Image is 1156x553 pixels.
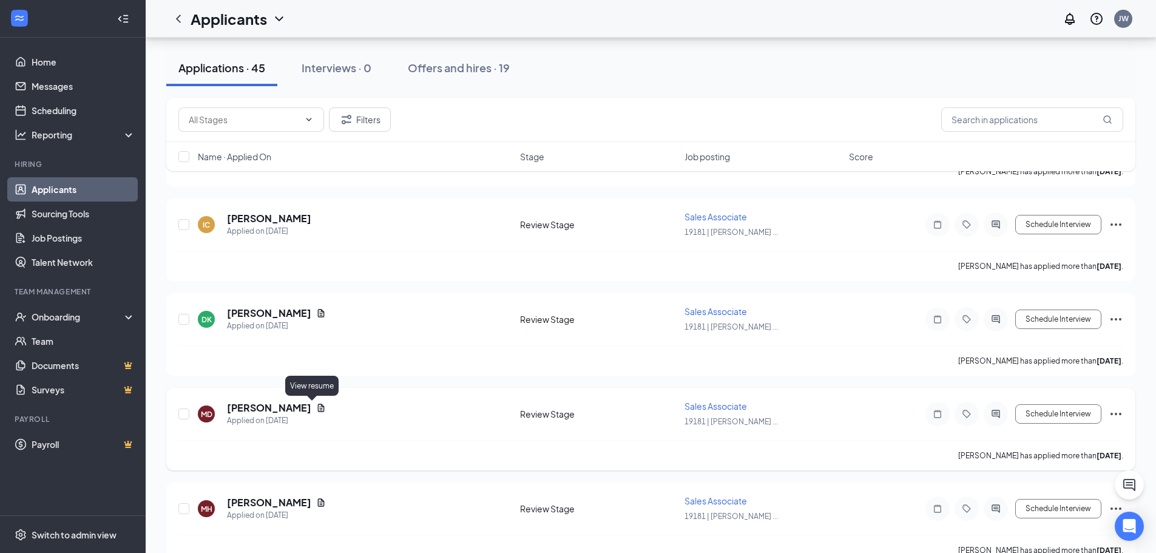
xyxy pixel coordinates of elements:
span: Stage [520,151,544,163]
svg: Analysis [15,129,27,141]
a: Job Postings [32,226,135,250]
div: Applications · 45 [178,60,265,75]
svg: Ellipses [1109,312,1123,327]
input: Search in applications [941,107,1123,132]
span: Job posting [684,151,730,163]
svg: ChevronDown [304,115,314,124]
svg: Document [316,403,326,413]
b: [DATE] [1097,356,1121,365]
button: Schedule Interview [1015,310,1101,329]
svg: Settings [15,529,27,541]
h5: [PERSON_NAME] [227,496,311,509]
div: JW [1118,13,1129,24]
span: 19181 | [PERSON_NAME] ... [684,417,778,426]
h5: [PERSON_NAME] [227,212,311,225]
div: MD [201,409,212,419]
span: Score [849,151,873,163]
svg: Note [930,314,945,324]
div: Review Stage [520,408,677,420]
h5: [PERSON_NAME] [227,307,311,320]
svg: ActiveChat [989,409,1003,419]
div: Applied on [DATE] [227,225,311,237]
p: [PERSON_NAME] has applied more than . [958,261,1123,271]
div: DK [201,314,212,325]
a: Home [32,50,135,74]
svg: MagnifyingGlass [1103,115,1112,124]
svg: Document [316,498,326,507]
svg: Tag [959,504,974,514]
a: Applicants [32,177,135,202]
span: Sales Associate [684,211,747,222]
div: Applied on [DATE] [227,320,326,332]
div: View resume [285,376,339,396]
button: Filter Filters [329,107,391,132]
p: [PERSON_NAME] has applied more than . [958,356,1123,366]
a: DocumentsCrown [32,353,135,378]
svg: Ellipses [1109,501,1123,516]
div: Open Intercom Messenger [1115,512,1144,541]
svg: ChatActive [1122,478,1137,492]
span: Name · Applied On [198,151,271,163]
div: Offers and hires · 19 [408,60,510,75]
svg: Ellipses [1109,407,1123,421]
span: Sales Associate [684,306,747,317]
div: Review Stage [520,313,677,325]
svg: ChevronLeft [171,12,186,26]
a: Scheduling [32,98,135,123]
a: Team [32,329,135,353]
input: All Stages [189,113,299,126]
svg: Notifications [1063,12,1077,26]
h5: [PERSON_NAME] [227,401,311,415]
div: Review Stage [520,503,677,515]
button: Schedule Interview [1015,499,1101,518]
svg: UserCheck [15,311,27,323]
div: Team Management [15,287,133,297]
div: Hiring [15,159,133,169]
svg: Note [930,409,945,419]
svg: Tag [959,220,974,229]
svg: WorkstreamLogo [13,12,25,24]
div: Interviews · 0 [302,60,371,75]
button: Schedule Interview [1015,404,1101,424]
a: SurveysCrown [32,378,135,402]
span: 19181 | [PERSON_NAME] ... [684,322,778,331]
h1: Applicants [191,8,267,29]
svg: Document [316,308,326,318]
svg: ChevronDown [272,12,286,26]
svg: Tag [959,409,974,419]
svg: QuestionInfo [1089,12,1104,26]
b: [DATE] [1097,451,1121,460]
svg: Tag [959,314,974,324]
svg: ActiveChat [989,504,1003,514]
div: Switch to admin view [32,529,117,541]
a: Talent Network [32,250,135,274]
svg: ActiveChat [989,314,1003,324]
svg: Note [930,220,945,229]
span: Sales Associate [684,495,747,506]
div: Onboarding [32,311,125,323]
span: Sales Associate [684,401,747,412]
a: Sourcing Tools [32,202,135,226]
div: Applied on [DATE] [227,415,326,427]
a: PayrollCrown [32,432,135,456]
span: 19181 | [PERSON_NAME] ... [684,512,778,521]
button: ChatActive [1115,470,1144,500]
p: [PERSON_NAME] has applied more than . [958,450,1123,461]
span: 19181 | [PERSON_NAME] ... [684,228,778,237]
svg: Ellipses [1109,217,1123,232]
div: MH [201,504,212,514]
b: [DATE] [1097,262,1121,271]
div: Applied on [DATE] [227,509,326,521]
a: Messages [32,74,135,98]
div: IC [203,220,210,230]
svg: Collapse [117,13,129,25]
div: Review Stage [520,219,677,231]
svg: Note [930,504,945,514]
div: Payroll [15,414,133,424]
button: Schedule Interview [1015,215,1101,234]
svg: Filter [339,112,354,127]
div: Reporting [32,129,136,141]
svg: ActiveChat [989,220,1003,229]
